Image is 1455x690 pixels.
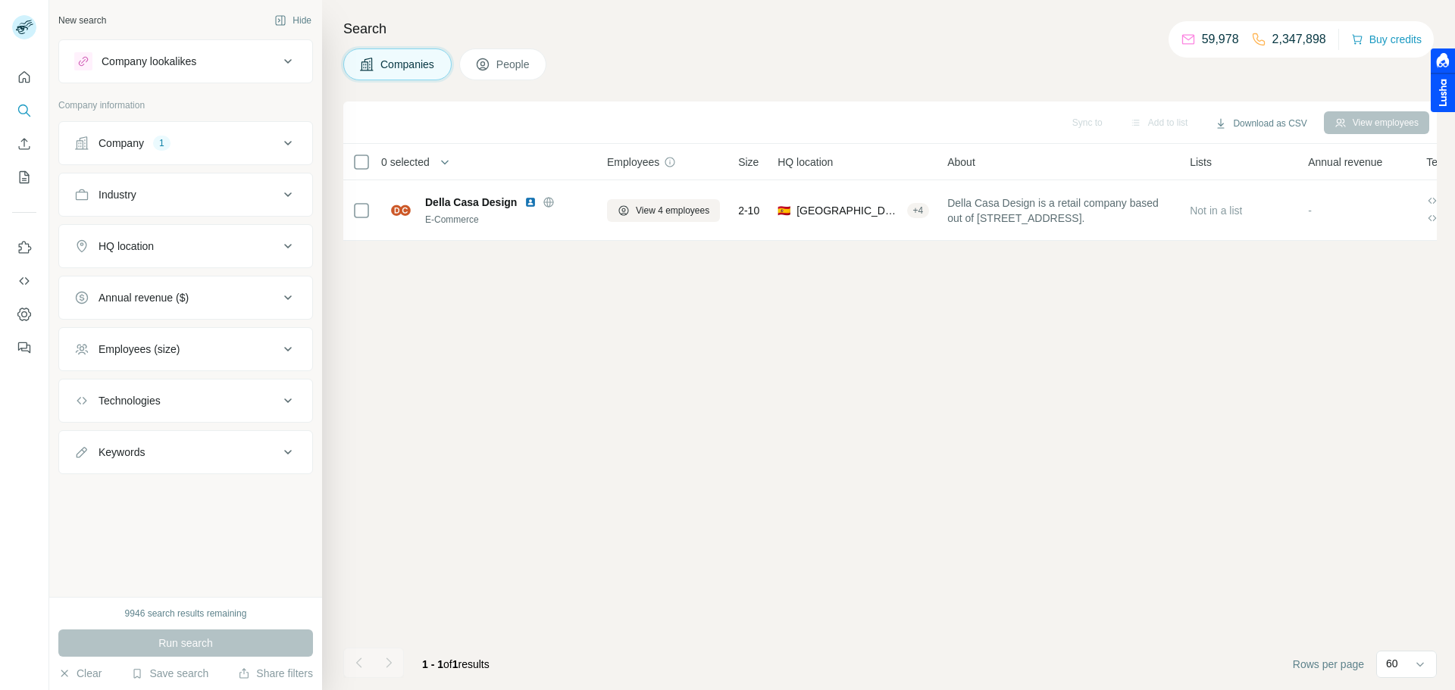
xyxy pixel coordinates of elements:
button: Save search [131,666,208,681]
div: 1 [153,136,171,150]
button: Feedback [12,334,36,361]
span: Lists [1190,155,1212,170]
button: Buy credits [1351,29,1422,50]
button: Quick start [12,64,36,91]
button: My lists [12,164,36,191]
img: Logo of Della Casa Design [389,198,413,223]
button: Share filters [238,666,313,681]
img: LinkedIn logo [524,196,537,208]
div: Company lookalikes [102,54,196,69]
button: Search [12,97,36,124]
button: Employees (size) [59,331,312,367]
span: 1 - 1 [422,658,443,670]
span: Not in a list [1190,205,1242,217]
button: Company1 [59,125,312,161]
div: Keywords [99,445,145,460]
button: HQ location [59,228,312,264]
div: Industry [99,187,136,202]
div: E-Commerce [425,213,589,226]
button: Use Surfe API [12,267,36,295]
span: 0 selected [381,155,430,170]
button: Technologies [59,382,312,419]
span: of [443,658,452,670]
button: Industry [59,176,312,213]
span: 1 [452,658,458,670]
button: Hide [264,9,322,32]
p: 60 [1386,656,1398,671]
p: 2,347,898 [1272,30,1326,48]
button: Dashboard [12,301,36,328]
span: 🇪🇸 [778,203,790,218]
span: Della Casa Design is a retail company based out of [STREET_ADDRESS]. [947,195,1172,226]
button: Use Surfe on LinkedIn [12,234,36,261]
span: People [496,57,531,72]
button: Clear [58,666,102,681]
button: Keywords [59,434,312,470]
span: - [1308,205,1312,217]
button: Annual revenue ($) [59,279,312,316]
span: [GEOGRAPHIC_DATA], [GEOGRAPHIC_DATA], [GEOGRAPHIC_DATA] [796,203,900,218]
div: + 4 [907,204,930,217]
span: View 4 employees [636,204,709,217]
span: About [947,155,975,170]
span: results [422,658,490,670]
button: Company lookalikes [59,43,312,80]
div: New search [58,14,106,27]
h4: Search [343,18,1437,39]
p: 59,978 [1202,30,1239,48]
span: 2-10 [738,203,759,218]
p: Company information [58,98,313,112]
span: Annual revenue [1308,155,1382,170]
div: Employees (size) [99,342,180,357]
span: Employees [607,155,659,170]
div: Company [99,136,144,151]
span: HQ location [778,155,833,170]
div: Technologies [99,393,161,408]
span: Della Casa Design [425,195,517,210]
span: Size [738,155,759,170]
span: Rows per page [1293,657,1364,672]
button: Enrich CSV [12,130,36,158]
span: Companies [380,57,436,72]
div: 9946 search results remaining [125,607,247,620]
button: View 4 employees [607,199,720,222]
div: Annual revenue ($) [99,290,189,305]
div: HQ location [99,239,154,254]
button: Download as CSV [1204,112,1317,135]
